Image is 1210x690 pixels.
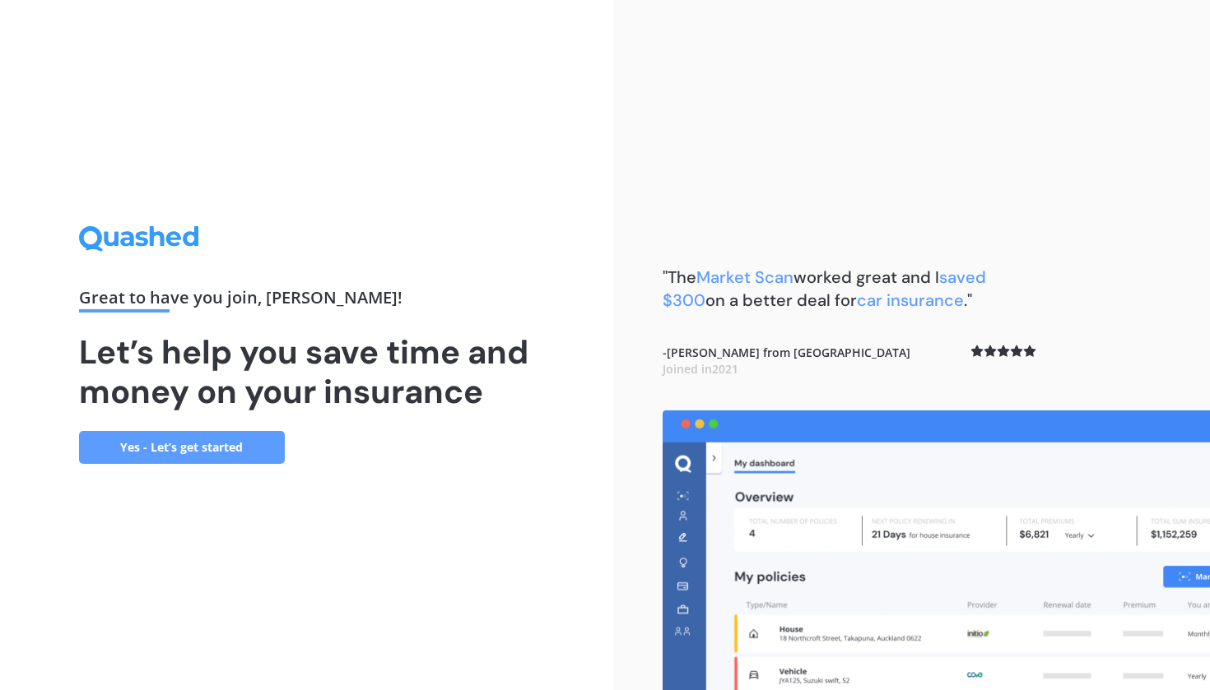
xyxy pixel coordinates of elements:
[663,410,1210,690] img: dashboard.webp
[663,361,738,377] span: Joined in 2021
[857,289,964,311] span: car insurance
[696,266,793,288] span: Market Scan
[663,266,986,311] span: saved $300
[663,266,986,311] b: "The worked great and I on a better deal for ."
[79,289,535,313] div: Great to have you join , [PERSON_NAME] !
[79,332,535,411] h1: Let’s help you save time and money on your insurance
[79,431,285,464] a: Yes - Let’s get started
[663,345,910,377] b: - [PERSON_NAME] from [GEOGRAPHIC_DATA]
